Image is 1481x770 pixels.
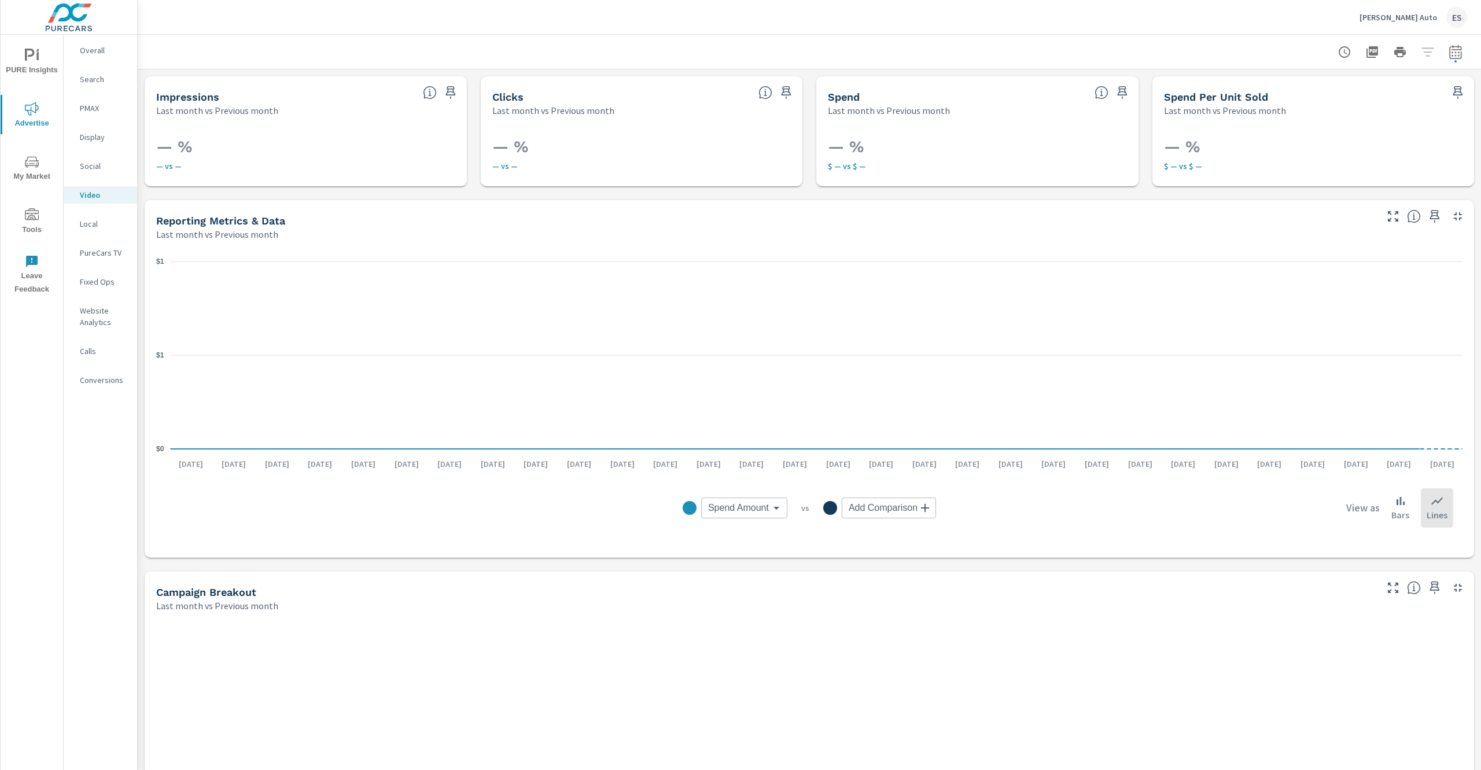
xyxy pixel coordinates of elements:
p: Website Analytics [80,305,128,328]
h3: — % [156,137,455,157]
div: Website Analytics [64,302,137,331]
div: Display [64,128,137,146]
div: Conversions [64,371,137,389]
p: Last month vs Previous month [156,104,278,117]
span: My Market [4,155,60,183]
div: PureCars TV [64,244,137,261]
p: [DATE] [861,458,901,470]
h5: Spend [828,91,860,103]
p: [DATE] [171,458,211,470]
p: PureCars TV [80,247,128,259]
p: Local [80,218,128,230]
span: Save this to your personalized report [1425,579,1444,597]
div: Add Comparison [842,498,936,518]
p: [DATE] [731,458,772,470]
span: Save this to your personalized report [441,83,460,102]
p: [DATE] [1033,458,1074,470]
div: Local [64,215,137,233]
p: [DATE] [1422,458,1462,470]
p: Calls [80,345,128,357]
p: Last month vs Previous month [156,227,278,241]
div: nav menu [1,35,63,301]
h3: — % [492,137,791,157]
p: [DATE] [1077,458,1117,470]
p: vs [787,503,823,513]
h3: — % [828,137,1127,157]
h3: — % [1164,137,1463,157]
p: [DATE] [645,458,686,470]
text: $1 [156,257,164,266]
span: Tools [4,208,60,237]
button: Make Fullscreen [1384,207,1402,226]
p: [PERSON_NAME] Auto [1360,12,1437,23]
span: Save this to your personalized report [1113,83,1132,102]
span: Leave Feedback [4,255,60,296]
p: [DATE] [775,458,815,470]
div: Overall [64,42,137,59]
p: [DATE] [602,458,643,470]
h5: Impressions [156,91,219,103]
div: Calls [64,342,137,360]
p: [DATE] [688,458,729,470]
text: $1 [156,351,164,359]
span: PURE Insights [4,49,60,77]
button: Print Report [1388,40,1412,64]
p: Conversions [80,374,128,386]
div: Fixed Ops [64,273,137,290]
p: $ — vs $ — [828,161,1127,171]
p: Search [80,73,128,85]
p: Last month vs Previous month [828,104,950,117]
p: [DATE] [213,458,254,470]
p: [DATE] [429,458,470,470]
span: Spend Amount [708,502,769,514]
p: [DATE] [1163,458,1203,470]
p: [DATE] [343,458,384,470]
div: Spend Amount [701,498,787,518]
p: — vs — [156,161,455,171]
span: Save this to your personalized report [777,83,795,102]
p: [DATE] [257,458,297,470]
p: Fixed Ops [80,276,128,288]
h5: Reporting Metrics & Data [156,215,285,227]
p: [DATE] [1249,458,1290,470]
span: This is a summary of Video performance results by campaign. Each column can be sorted. [1407,581,1421,595]
div: ES [1446,7,1467,28]
p: [DATE] [473,458,513,470]
p: [DATE] [386,458,427,470]
h5: Clicks [492,91,524,103]
span: The number of times an ad was clicked by a consumer. [758,86,772,100]
p: Last month vs Previous month [1164,104,1286,117]
span: The number of times an ad was shown on your behalf. [423,86,437,100]
p: — vs — [492,161,791,171]
p: [DATE] [515,458,556,470]
span: Add Comparison [849,502,918,514]
p: [DATE] [1336,458,1376,470]
p: [DATE] [1120,458,1161,470]
p: [DATE] [1206,458,1247,470]
div: Search [64,71,137,88]
p: Display [80,131,128,143]
p: Video [80,189,128,201]
p: Last month vs Previous month [156,599,278,613]
p: [DATE] [904,458,945,470]
p: [DATE] [947,458,988,470]
text: $0 [156,445,164,453]
p: Bars [1391,508,1409,522]
button: Minimize Widget [1449,207,1467,226]
p: PMAX [80,102,128,114]
p: [DATE] [559,458,599,470]
p: [DATE] [818,458,859,470]
p: Lines [1427,508,1447,522]
button: Select Date Range [1444,40,1467,64]
span: The amount of money spent on advertising during the period. [1095,86,1108,100]
p: Social [80,160,128,172]
span: Advertise [4,102,60,130]
p: [DATE] [300,458,340,470]
span: Save this to your personalized report [1449,83,1467,102]
span: Understand Video data over time and see how metrics compare to each other. [1407,209,1421,223]
p: $ — vs $ — [1164,161,1463,171]
h6: View as [1346,502,1380,514]
h5: Spend Per Unit Sold [1164,91,1268,103]
div: Social [64,157,137,175]
div: PMAX [64,100,137,117]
